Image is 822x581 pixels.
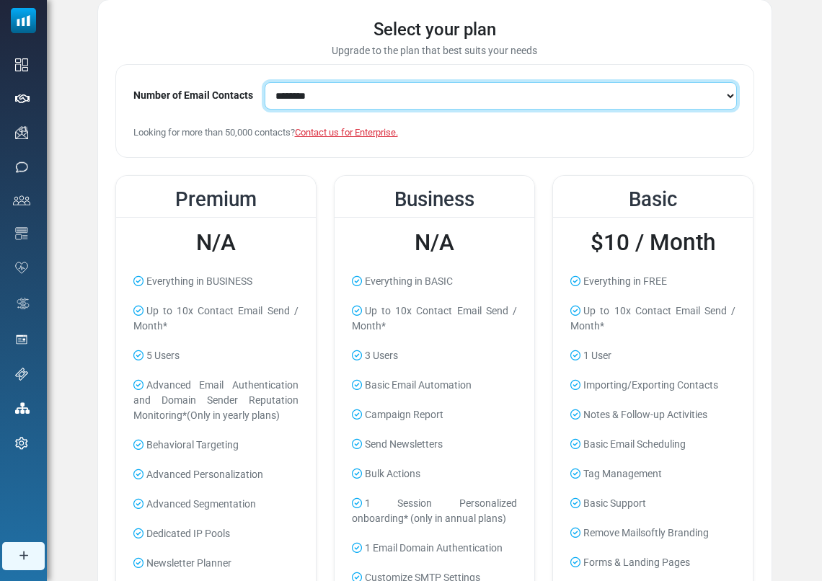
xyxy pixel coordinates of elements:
img: domain-health-icon.svg [15,262,28,273]
li: Basic Support [565,490,741,517]
li: Notes & Follow-up Activities [565,402,741,428]
img: email-templates-icon.svg [15,227,28,240]
img: contacts-icon.svg [13,195,30,205]
li: Send Newsletters [346,431,523,458]
li: Up to 10x Contact Email Send / Month* [565,298,741,340]
li: Remove Mailsoftly Branding [565,520,741,546]
span: Basic [629,187,677,211]
img: workflow.svg [15,296,31,312]
li: Basic Email Scheduling [565,431,741,458]
img: landing_pages.svg [15,333,28,346]
h2: N/A [346,229,523,257]
img: mailsoftly_icon_blue_white.svg [11,8,36,33]
div: Select your plan [115,17,754,43]
img: dashboard-icon.svg [15,58,28,71]
img: campaigns-icon.png [15,126,28,139]
li: Tag Management [565,461,741,487]
li: Bulk Actions [346,461,523,487]
li: Everything in BASIC [346,268,523,295]
li: Forms & Landing Pages [565,549,741,576]
img: settings-icon.svg [15,437,28,450]
li: Advanced Email Authentication and Domain Sender Reputation Monitoring*(Only in yearly plans) [128,372,304,429]
span: Looking for more than 50,000 contacts? [133,127,398,138]
li: 1 Session Personalized onboarding* (only in annual plans) [346,490,523,532]
li: Up to 10x Contact Email Send / Month* [346,298,523,340]
span: Business [394,187,474,211]
li: Everything in BUSINESS [128,268,304,295]
img: support-icon.svg [15,368,28,381]
li: Advanced Personalization [128,461,304,488]
li: Behavioral Targeting [128,432,304,458]
h2: $10 / Month [565,229,741,257]
li: 1 Email Domain Authentication [346,535,523,562]
li: Newsletter Planner [128,550,304,577]
div: Upgrade to the plan that best suits your needs [115,43,754,58]
li: Dedicated IP Pools [128,520,304,547]
span: Premium [175,187,257,211]
img: sms-icon.png [15,161,28,174]
li: Everything in FREE [565,268,741,295]
h2: N/A [128,229,304,257]
li: Importing/Exporting Contacts [565,372,741,399]
li: Basic Email Automation [346,372,523,399]
a: Contact us for Enterprise. [295,127,398,138]
label: Number of Email Contacts [133,88,253,103]
li: 3 Users [346,342,523,369]
li: Campaign Report [346,402,523,428]
li: Up to 10x Contact Email Send / Month* [128,298,304,340]
li: Advanced Segmentation [128,491,304,518]
li: 1 User [565,342,741,369]
li: 5 Users [128,342,304,369]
